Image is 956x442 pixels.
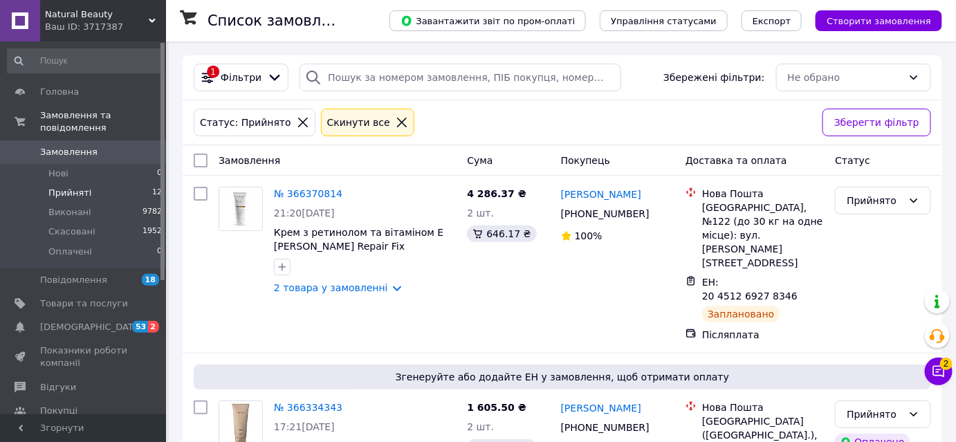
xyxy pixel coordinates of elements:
span: Експорт [753,16,791,26]
span: Нові [48,167,68,180]
a: Фото товару [219,187,263,231]
span: 2 [148,321,159,333]
span: 0 [157,167,162,180]
span: Покупці [40,405,77,417]
input: Пошук за номером замовлення, ПІБ покупця, номером телефону, Email, номером накладної [300,64,621,91]
a: [PERSON_NAME] [561,187,641,201]
span: Замовлення [40,146,98,158]
span: Cума [467,155,493,166]
span: Natural Beauty [45,8,149,21]
span: Прийняті [48,187,91,199]
div: [PHONE_NUMBER] [558,204,652,223]
span: Створити замовлення [827,16,931,26]
span: 0 [157,246,162,258]
a: № 366370814 [274,188,342,199]
span: 2 шт. [467,421,494,432]
div: 646.17 ₴ [467,225,536,242]
span: Управління статусами [611,16,717,26]
span: 2 шт. [467,208,494,219]
div: Cкинути все [324,115,393,130]
span: 17:21[DATE] [274,421,335,432]
span: Статус [835,155,870,166]
span: Замовлення та повідомлення [40,109,166,134]
span: Покупець [561,155,610,166]
div: Прийнято [847,407,903,422]
h1: Список замовлень [208,12,348,29]
div: [GEOGRAPHIC_DATA], №122 (до 30 кг на одне місце): вул. [PERSON_NAME][STREET_ADDRESS] [702,201,824,270]
span: 18 [142,274,159,286]
input: Пошук [7,48,163,73]
span: [DEMOGRAPHIC_DATA] [40,321,143,333]
span: Доставка та оплата [686,155,787,166]
span: 100% [575,230,603,241]
span: Відгуки [40,381,76,394]
div: Прийнято [847,193,903,208]
span: Фільтри [221,71,261,84]
button: Завантажити звіт по пром-оплаті [389,10,586,31]
button: Створити замовлення [816,10,942,31]
div: Не обрано [788,70,903,85]
span: 12 [152,187,162,199]
a: [PERSON_NAME] [561,401,641,415]
a: Крем з ретинолом та вітаміном Е [PERSON_NAME] Repair Fix [MEDICAL_DATA] E Active Cream 60 мл [274,227,448,279]
span: Замовлення [219,155,280,166]
span: 2 [940,358,953,370]
span: Збережені фільтри: [663,71,764,84]
span: 4 286.37 ₴ [467,188,526,199]
a: Створити замовлення [802,15,942,26]
span: Згенеруйте або додайте ЕН у замовлення, щоб отримати оплату [199,370,926,384]
span: Скасовані [48,225,95,238]
div: Післяплата [702,328,824,342]
span: 9782 [143,206,162,219]
span: Завантажити звіт по пром-оплаті [401,15,575,27]
span: 53 [132,321,148,333]
div: Нова Пошта [702,400,824,414]
div: [PHONE_NUMBER] [558,418,652,437]
button: Зберегти фільтр [822,109,931,136]
button: Експорт [742,10,802,31]
span: Оплачені [48,246,92,258]
span: Повідомлення [40,274,107,286]
div: Ваш ID: 3717387 [45,21,166,33]
button: Чат з покупцем2 [925,358,953,385]
span: Показники роботи компанії [40,344,128,369]
div: Статус: Прийнято [197,115,294,130]
span: Товари та послуги [40,297,128,310]
div: Нова Пошта [702,187,824,201]
span: Зберегти фільтр [834,115,919,130]
a: № 366334343 [274,402,342,413]
img: Фото товару [219,187,262,230]
span: 1952 [143,225,162,238]
span: Виконані [48,206,91,219]
button: Управління статусами [600,10,728,31]
span: ЕН: 20 4512 6927 8346 [702,277,798,302]
span: 21:20[DATE] [274,208,335,219]
span: 1 605.50 ₴ [467,402,526,413]
a: 2 товара у замовленні [274,282,388,293]
div: Заплановано [702,306,780,322]
span: Головна [40,86,79,98]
